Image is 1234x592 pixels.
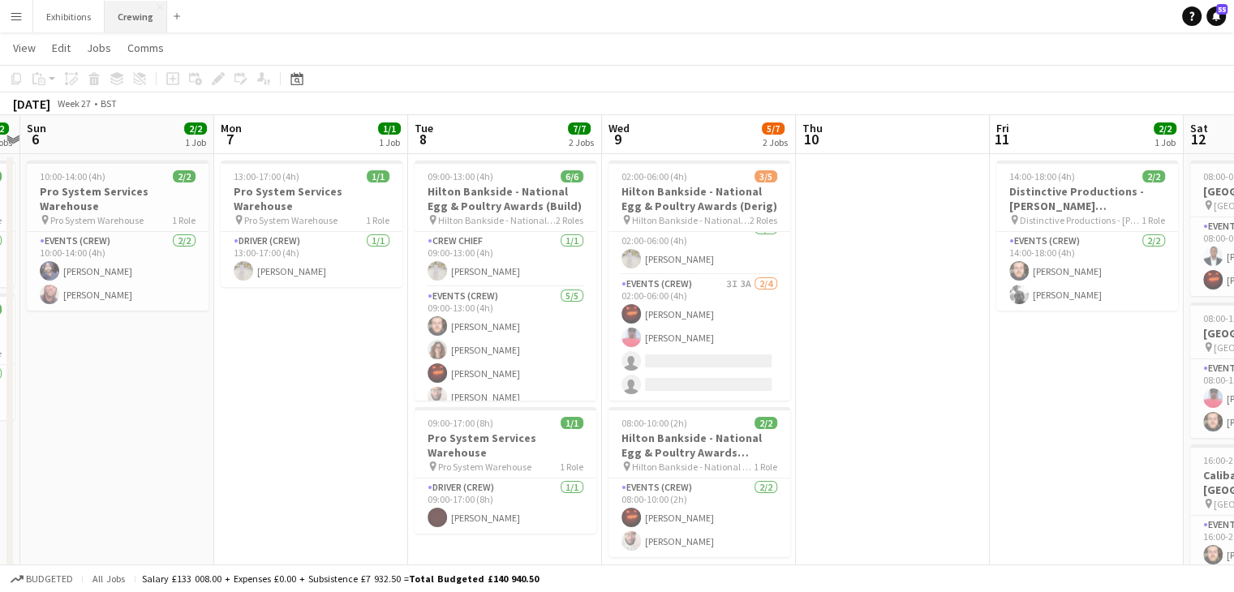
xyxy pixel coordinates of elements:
span: 6 [24,130,46,148]
button: Budgeted [8,570,75,588]
a: Edit [45,37,77,58]
span: 6/6 [561,170,583,182]
h3: Hilton Bankside - National Egg & Poultry Awards (Loadout Only) [608,431,790,460]
span: Thu [802,121,823,135]
app-job-card: 09:00-13:00 (4h)6/6Hilton Bankside - National Egg & Poultry Awards (Build) Hilton Bankside - Nati... [415,161,596,401]
span: Fri [996,121,1009,135]
div: BST [101,97,117,109]
span: All jobs [89,573,128,585]
span: Pro System Warehouse [244,214,338,226]
app-job-card: 10:00-14:00 (4h)2/2Pro System Services Warehouse Pro System Warehouse1 RoleEvents (Crew)2/210:00-... [27,161,209,311]
app-card-role: Crew Chief1/102:00-06:00 (4h)[PERSON_NAME] [608,220,790,275]
span: Pro System Warehouse [438,461,531,473]
span: 1/1 [378,122,401,135]
span: Jobs [87,41,111,55]
span: Hilton Bankside - National Egg & Poultry Awards (Loadout only)) [632,461,754,473]
h3: Hilton Bankside - National Egg & Poultry Awards (Build) [415,184,596,213]
span: Comms [127,41,164,55]
div: [DATE] [13,96,50,112]
span: 55 [1216,4,1228,15]
app-card-role: Events (Crew)2/210:00-14:00 (4h)[PERSON_NAME][PERSON_NAME] [27,232,209,311]
span: 02:00-06:00 (4h) [621,170,687,182]
h3: Pro System Services Warehouse [27,184,209,213]
span: 1 Role [1142,214,1165,226]
app-card-role: Driver (Crew)1/109:00-17:00 (8h)[PERSON_NAME] [415,478,596,534]
div: 1 Job [379,136,400,148]
app-card-role: Events (Crew)2/208:00-10:00 (2h)[PERSON_NAME][PERSON_NAME] [608,478,790,557]
h3: Distinctive Productions - [PERSON_NAME][GEOGRAPHIC_DATA] (Derig) [996,184,1178,213]
span: 10 [800,130,823,148]
span: 08:00-10:00 (2h) [621,417,687,429]
a: Jobs [80,37,118,58]
span: Total Budgeted £140 940.50 [409,573,539,585]
span: Budgeted [26,573,73,585]
h3: Hilton Bankside - National Egg & Poultry Awards (Derig) [608,184,790,213]
span: 13:00-17:00 (4h) [234,170,299,182]
span: Week 27 [54,97,94,109]
app-job-card: 09:00-17:00 (8h)1/1Pro System Services Warehouse Pro System Warehouse1 RoleDriver (Crew)1/109:00-... [415,407,596,534]
span: Hilton Bankside - National Egg & Poultry Awards (Build) [438,214,556,226]
span: Hilton Bankside - National Egg & Poultry Awards (Derig) [632,214,750,226]
span: 14:00-18:00 (4h) [1009,170,1075,182]
span: Pro System Warehouse [50,214,144,226]
app-job-card: 13:00-17:00 (4h)1/1Pro System Services Warehouse Pro System Warehouse1 RoleDriver (Crew)1/113:00-... [221,161,402,287]
span: Sun [27,121,46,135]
span: View [13,41,36,55]
span: 12 [1188,130,1208,148]
span: 9 [606,130,630,148]
span: 10:00-14:00 (4h) [40,170,105,182]
span: 8 [412,130,433,148]
span: 1 Role [754,461,777,473]
app-job-card: 02:00-06:00 (4h)3/5Hilton Bankside - National Egg & Poultry Awards (Derig) Hilton Bankside - Nati... [608,161,790,401]
span: 2/2 [1142,170,1165,182]
app-card-role: Events (Crew)2/214:00-18:00 (4h)[PERSON_NAME][PERSON_NAME] [996,232,1178,311]
span: 2/2 [173,170,196,182]
span: 09:00-17:00 (8h) [428,417,493,429]
span: 3/5 [755,170,777,182]
span: Tue [415,121,433,135]
div: 2 Jobs [763,136,788,148]
div: 1 Job [1154,136,1176,148]
span: 1/1 [367,170,389,182]
span: Wed [608,121,630,135]
span: Distinctive Productions - [PERSON_NAME][GEOGRAPHIC_DATA] (Derig) [1020,214,1142,226]
span: 2/2 [755,417,777,429]
a: Comms [121,37,170,58]
app-card-role: Events (Crew)3I3A2/402:00-06:00 (4h)[PERSON_NAME][PERSON_NAME] [608,275,790,401]
span: Mon [221,121,242,135]
span: 1 Role [366,214,389,226]
span: 5/7 [762,122,785,135]
span: 11 [994,130,1009,148]
span: Edit [52,41,71,55]
div: 1 Job [185,136,206,148]
app-job-card: 14:00-18:00 (4h)2/2Distinctive Productions - [PERSON_NAME][GEOGRAPHIC_DATA] (Derig) Distinctive P... [996,161,1178,311]
div: 2 Jobs [569,136,594,148]
button: Crewing [105,1,167,32]
span: 2/2 [184,122,207,135]
span: 1/1 [561,417,583,429]
span: 09:00-13:00 (4h) [428,170,493,182]
span: 2 Roles [556,214,583,226]
div: Salary £133 008.00 + Expenses £0.00 + Subsistence £7 932.50 = [142,573,539,585]
h3: Pro System Services Warehouse [415,431,596,460]
h3: Pro System Services Warehouse [221,184,402,213]
app-card-role: Driver (Crew)1/113:00-17:00 (4h)[PERSON_NAME] [221,232,402,287]
span: 1 Role [560,461,583,473]
span: 2 Roles [750,214,777,226]
span: Sat [1190,121,1208,135]
span: 7 [218,130,242,148]
a: View [6,37,42,58]
app-card-role: Crew Chief1/109:00-13:00 (4h)[PERSON_NAME] [415,232,596,287]
a: 55 [1206,6,1226,26]
span: 2/2 [1154,122,1176,135]
button: Exhibitions [33,1,105,32]
app-job-card: 08:00-10:00 (2h)2/2Hilton Bankside - National Egg & Poultry Awards (Loadout Only) Hilton Bankside... [608,407,790,557]
span: 7/7 [568,122,591,135]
